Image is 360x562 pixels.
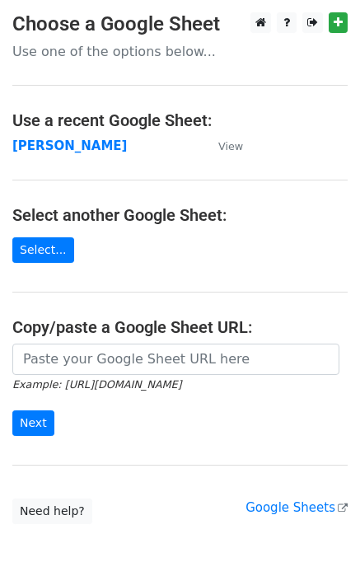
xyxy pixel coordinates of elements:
input: Paste your Google Sheet URL here [12,344,339,375]
small: Example: [URL][DOMAIN_NAME] [12,378,181,391]
a: [PERSON_NAME] [12,138,127,153]
a: View [202,138,243,153]
h3: Choose a Google Sheet [12,12,348,36]
a: Need help? [12,499,92,524]
a: Google Sheets [245,500,348,515]
small: View [218,140,243,152]
input: Next [12,410,54,436]
p: Use one of the options below... [12,43,348,60]
h4: Copy/paste a Google Sheet URL: [12,317,348,337]
a: Select... [12,237,74,263]
h4: Select another Google Sheet: [12,205,348,225]
h4: Use a recent Google Sheet: [12,110,348,130]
